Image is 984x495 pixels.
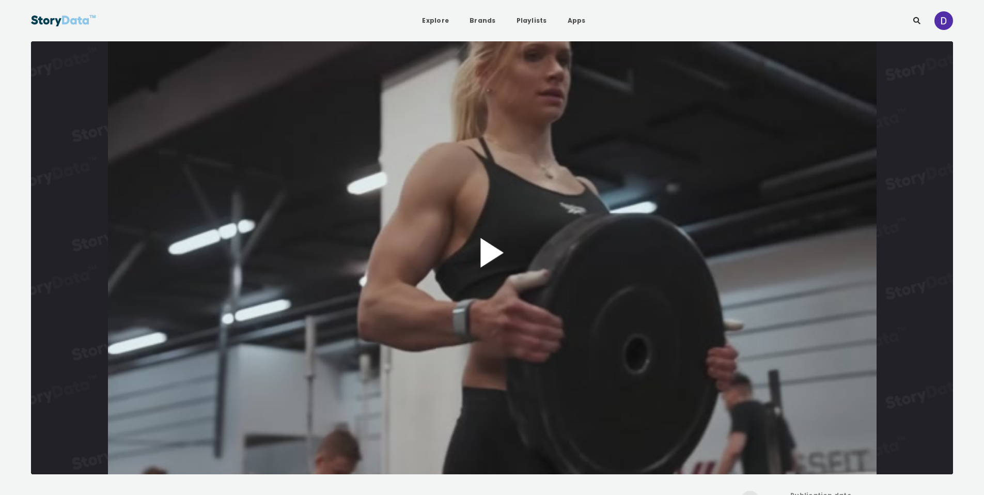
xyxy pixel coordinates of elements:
a: Explore [414,11,457,30]
a: Brands [461,11,504,30]
a: Playlists [508,11,555,30]
img: ACg8ocKzwPDiA-G5ZA1Mflw8LOlJAqwuiocHy5HQ8yAWPW50gy9RiA=s96-c [934,11,953,30]
button: Play Video [31,41,953,474]
div: Video Player [31,41,953,474]
img: StoryData Logo [31,11,96,30]
a: Apps [559,11,594,30]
